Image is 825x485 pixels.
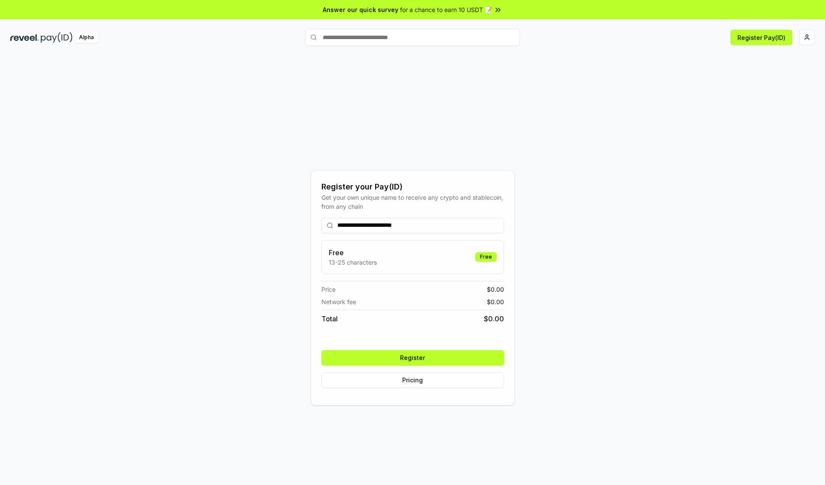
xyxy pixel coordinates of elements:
[321,350,504,366] button: Register
[10,32,39,43] img: reveel_dark
[74,32,98,43] div: Alpha
[321,372,504,388] button: Pricing
[329,258,377,267] p: 13-25 characters
[41,32,73,43] img: pay_id
[321,285,336,294] span: Price
[321,314,338,324] span: Total
[730,30,792,45] button: Register Pay(ID)
[475,252,497,262] div: Free
[487,285,504,294] span: $ 0.00
[329,247,377,258] h3: Free
[484,314,504,324] span: $ 0.00
[321,193,504,211] div: Get your own unique name to receive any crypto and stablecoin, from any chain
[487,297,504,306] span: $ 0.00
[321,181,504,193] div: Register your Pay(ID)
[400,5,492,14] span: for a chance to earn 10 USDT 📝
[323,5,398,14] span: Answer our quick survey
[321,297,356,306] span: Network fee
